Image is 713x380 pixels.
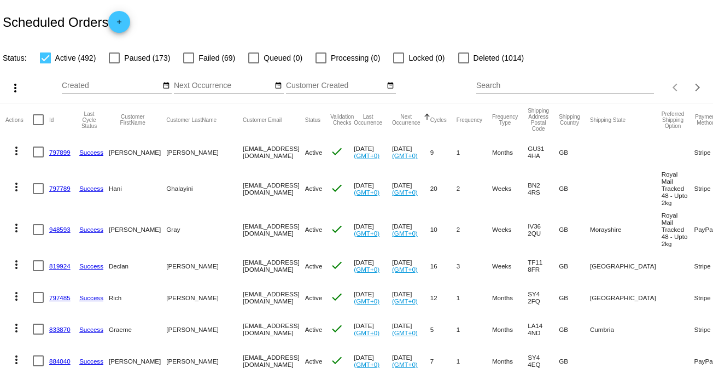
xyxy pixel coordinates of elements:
a: Success [79,262,103,270]
a: Success [79,226,103,233]
a: 833870 [49,326,71,333]
mat-cell: 2 [457,168,492,209]
button: Previous page [665,77,687,98]
mat-cell: 5 [430,313,457,345]
mat-cell: Rich [109,282,166,313]
mat-cell: [DATE] [354,136,392,168]
mat-cell: 20 [430,168,457,209]
mat-cell: Royal Mail Tracked 48 - Upto 2kg [662,209,694,250]
mat-cell: GB [559,282,590,313]
mat-cell: [EMAIL_ADDRESS][DOMAIN_NAME] [243,282,305,313]
a: (GMT+0) [392,329,418,336]
mat-cell: [DATE] [392,209,430,250]
mat-cell: 7 [430,345,457,377]
mat-icon: check [330,145,343,158]
span: Active (492) [55,51,96,65]
mat-cell: Months [492,282,528,313]
mat-cell: GB [559,250,590,282]
button: Change sorting for PreferredShippingOption [662,111,685,129]
a: 797899 [49,149,71,156]
span: Active [305,326,323,333]
a: Success [79,149,103,156]
mat-icon: more_vert [10,290,23,303]
a: Success [79,185,103,192]
mat-icon: date_range [387,81,394,90]
span: Paused (173) [124,51,170,65]
mat-cell: TF11 8FR [528,250,559,282]
mat-cell: [DATE] [354,313,392,345]
button: Change sorting for LastOccurrenceUtc [354,114,382,126]
mat-cell: 3 [457,250,492,282]
mat-icon: add [113,18,126,31]
mat-header-cell: Validation Checks [330,103,354,136]
mat-cell: GB [559,136,590,168]
mat-cell: 2 [457,209,492,250]
mat-cell: BN2 4RS [528,168,559,209]
a: (GMT+0) [354,189,379,196]
mat-header-cell: Actions [5,103,33,136]
input: Search [476,81,654,90]
mat-cell: Royal Mail Tracked 48 - Upto 2kg [662,168,694,209]
span: Active [305,185,323,192]
button: Change sorting for ShippingState [590,116,626,123]
a: Success [79,358,103,365]
mat-icon: check [330,290,343,303]
mat-icon: more_vert [10,221,23,235]
button: Change sorting for FrequencyType [492,114,518,126]
mat-cell: GB [559,313,590,345]
mat-cell: Declan [109,250,166,282]
button: Next page [687,77,709,98]
mat-cell: [EMAIL_ADDRESS][DOMAIN_NAME] [243,168,305,209]
input: Customer Created [286,81,384,90]
mat-cell: [DATE] [392,168,430,209]
button: Change sorting for ShippingPostcode [528,108,549,132]
button: Change sorting for Id [49,116,54,123]
mat-icon: more_vert [10,321,23,335]
a: (GMT+0) [392,297,418,305]
mat-cell: [DATE] [354,168,392,209]
span: Active [305,358,323,365]
a: Success [79,294,103,301]
mat-cell: 10 [430,209,457,250]
mat-cell: [DATE] [392,250,430,282]
mat-cell: [DATE] [392,136,430,168]
span: Active [305,294,323,301]
mat-cell: [EMAIL_ADDRESS][DOMAIN_NAME] [243,250,305,282]
span: Failed (69) [198,51,235,65]
span: Active [305,262,323,270]
mat-cell: 1 [457,136,492,168]
input: Created [62,81,160,90]
mat-cell: [EMAIL_ADDRESS][DOMAIN_NAME] [243,209,305,250]
mat-cell: 1 [457,345,492,377]
mat-cell: [DATE] [354,250,392,282]
mat-icon: check [330,322,343,335]
mat-cell: [EMAIL_ADDRESS][DOMAIN_NAME] [243,345,305,377]
mat-cell: [EMAIL_ADDRESS][DOMAIN_NAME] [243,313,305,345]
mat-cell: [GEOGRAPHIC_DATA] [590,282,662,313]
span: Deleted (1014) [474,51,524,65]
span: Processing (0) [331,51,380,65]
mat-cell: [PERSON_NAME] [166,250,243,282]
mat-cell: 1 [457,313,492,345]
mat-cell: [DATE] [392,345,430,377]
button: Change sorting for Frequency [457,116,482,123]
mat-cell: SY4 2FQ [528,282,559,313]
mat-cell: Months [492,136,528,168]
button: Change sorting for ShippingCountry [559,114,580,126]
mat-cell: 9 [430,136,457,168]
mat-cell: Weeks [492,209,528,250]
a: (GMT+0) [392,230,418,237]
mat-cell: 1 [457,282,492,313]
mat-cell: SY4 4EQ [528,345,559,377]
button: Change sorting for NextOccurrenceUtc [392,114,420,126]
mat-cell: GU31 4HA [528,136,559,168]
a: (GMT+0) [392,152,418,159]
button: Change sorting for CustomerLastName [166,116,217,123]
mat-cell: [DATE] [354,209,392,250]
a: (GMT+0) [392,266,418,273]
button: Change sorting for Cycles [430,116,447,123]
a: (GMT+0) [354,266,379,273]
mat-icon: more_vert [10,353,23,366]
mat-cell: [PERSON_NAME] [166,345,243,377]
mat-cell: Weeks [492,168,528,209]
